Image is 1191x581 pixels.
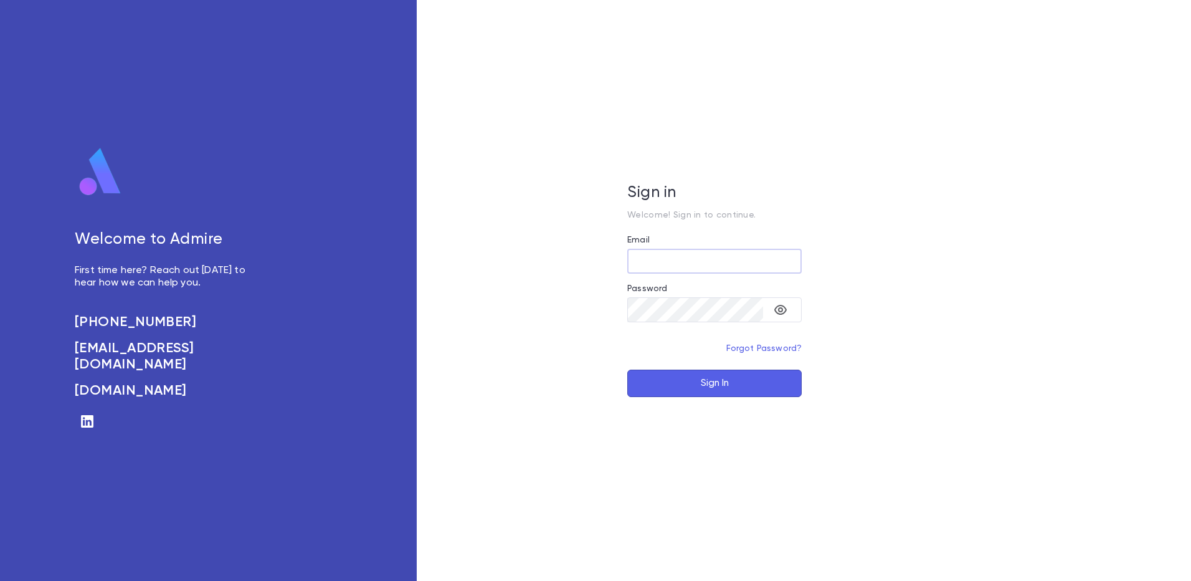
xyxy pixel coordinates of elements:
button: toggle password visibility [768,297,793,322]
img: logo [75,147,126,197]
p: First time here? Reach out [DATE] to hear how we can help you. [75,264,259,289]
label: Password [627,284,667,294]
a: [EMAIL_ADDRESS][DOMAIN_NAME] [75,340,259,373]
button: Sign In [627,370,802,397]
h5: Sign in [627,184,802,203]
h5: Welcome to Admire [75,231,259,249]
a: Forgot Password? [726,344,802,353]
p: Welcome! Sign in to continue. [627,210,802,220]
a: [PHONE_NUMBER] [75,314,259,330]
a: [DOMAIN_NAME] [75,383,259,399]
label: Email [627,235,650,245]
